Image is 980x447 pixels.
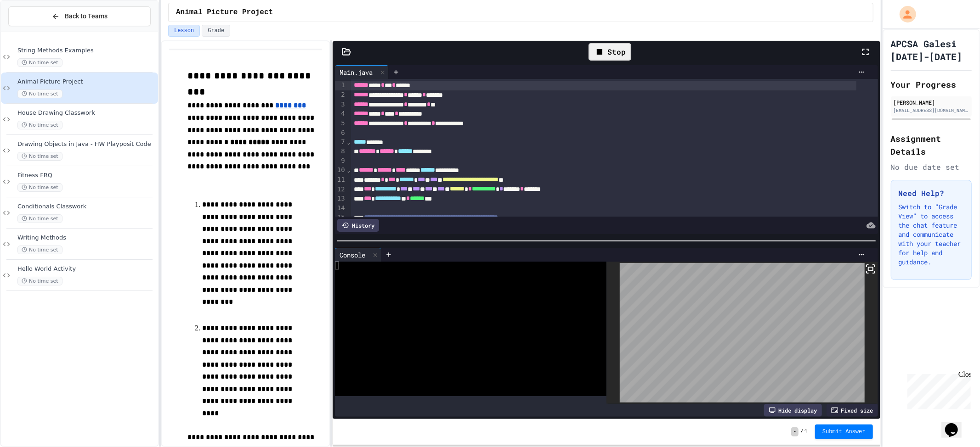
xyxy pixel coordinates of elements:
div: [EMAIL_ADDRESS][DOMAIN_NAME] [894,107,969,114]
span: Fold line [346,138,351,145]
button: Submit Answer [815,425,873,439]
span: / [800,428,804,436]
div: History [337,219,379,232]
span: 1 [804,428,808,436]
p: Switch to "Grade View" to access the chat feature and communicate with your teacher for help and ... [899,202,964,267]
span: Conditionals Classwork [17,203,156,211]
div: 1 [335,81,346,90]
div: Main.java [335,65,389,79]
div: 15 [335,213,346,223]
span: Fold line [346,166,351,173]
span: House Drawing Classwork [17,109,156,117]
div: No due date set [891,162,972,173]
span: Animal Picture Project [17,78,156,86]
div: Console [335,248,381,262]
span: No time set [17,89,62,98]
span: Back to Teams [65,11,108,21]
iframe: chat widget [941,410,971,438]
span: No time set [17,152,62,161]
h3: Need Help? [899,188,964,199]
div: 13 [335,194,346,204]
div: 8 [335,147,346,156]
button: Lesson [168,25,200,37]
span: Drawing Objects in Java - HW Playposit Code [17,140,156,148]
div: 5 [335,119,346,129]
div: 10 [335,166,346,175]
div: My Account [890,4,918,25]
div: 14 [335,204,346,213]
div: 4 [335,109,346,119]
div: 2 [335,90,346,100]
span: - [791,427,798,436]
div: Stop [589,43,631,61]
span: No time set [17,121,62,129]
div: Console [335,250,370,260]
div: 12 [335,185,346,195]
div: Main.java [335,67,377,77]
h2: Assignment Details [891,132,972,158]
span: No time set [17,214,62,223]
div: 6 [335,129,346,138]
h1: APCSA Galesi [DATE]-[DATE] [891,37,972,63]
div: 7 [335,138,346,147]
div: Fixed size [827,404,878,417]
span: No time set [17,277,62,285]
button: Grade [202,25,230,37]
span: Hello World Activity [17,265,156,273]
span: No time set [17,58,62,67]
span: Fitness FRQ [17,172,156,179]
div: [PERSON_NAME] [894,98,969,106]
div: Hide display [764,404,822,417]
span: Submit Answer [822,428,866,436]
span: Writing Methods [17,234,156,242]
div: 3 [335,100,346,110]
span: Animal Picture Project [176,7,273,18]
div: 9 [335,156,346,166]
div: 11 [335,175,346,185]
span: No time set [17,246,62,254]
iframe: chat widget [904,370,971,409]
span: No time set [17,183,62,192]
span: String Methods Examples [17,47,156,55]
h2: Your Progress [891,78,972,91]
button: Back to Teams [8,6,151,26]
div: Chat with us now!Close [4,4,63,58]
